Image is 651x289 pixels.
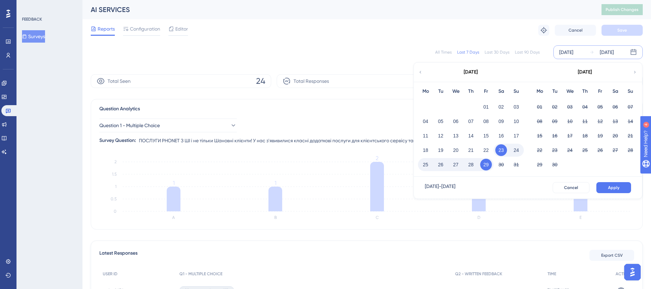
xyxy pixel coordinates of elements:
text: C [376,215,379,220]
tspan: 1 [115,184,117,189]
text: B [274,215,277,220]
button: 11 [579,115,591,127]
div: [DATE] [464,68,478,76]
button: 14 [625,115,636,127]
div: All Times [435,49,452,55]
span: Q2 - WRITTEN FEEDBACK [455,271,502,277]
button: 13 [609,115,621,127]
button: 07 [625,101,636,113]
button: 27 [450,159,462,170]
button: 24 [510,144,522,156]
tspan: 2 [376,155,378,162]
button: 06 [450,115,462,127]
button: 12 [594,115,606,127]
span: Question 1 - Multiple Choice [99,121,160,130]
div: 4 [48,3,50,9]
span: USER ID [103,271,118,277]
div: [DATE] [600,48,614,56]
span: Latest Responses [99,249,137,262]
span: Question Analytics [99,105,140,113]
span: Cancel [569,27,583,33]
span: Editor [175,25,188,33]
span: Configuration [130,25,160,33]
tspan: 1.5 [112,172,117,177]
button: Save [602,25,643,36]
span: Apply [608,185,619,190]
button: 29 [534,159,545,170]
span: Publish Changes [606,7,639,12]
button: Surveys [22,30,45,43]
button: 26 [435,159,446,170]
span: Q1 - MULTIPLE CHOICE [179,271,222,277]
div: [DATE] - [DATE] [425,182,455,193]
button: 27 [609,144,621,156]
button: 18 [420,144,431,156]
span: Need Help? [16,2,43,10]
button: 09 [495,115,507,127]
button: 26 [594,144,606,156]
button: 01 [534,101,545,113]
span: Reports [98,25,115,33]
div: Tu [547,87,562,96]
span: Total Responses [294,77,329,85]
button: 06 [609,101,621,113]
button: Export CSV [589,250,634,261]
button: 20 [609,130,621,142]
tspan: 0.5 [111,197,117,201]
button: 25 [420,159,431,170]
div: Last 7 Days [457,49,479,55]
button: 28 [465,159,477,170]
text: D [477,215,481,220]
button: 25 [579,144,591,156]
button: Question 1 - Multiple Choice [99,119,237,132]
button: 01 [480,101,492,113]
button: Publish Changes [602,4,643,15]
button: 02 [549,101,561,113]
button: 10 [564,115,576,127]
button: 19 [594,130,606,142]
button: 09 [549,115,561,127]
button: 11 [420,130,431,142]
button: 19 [435,144,446,156]
button: 03 [510,101,522,113]
div: Tu [433,87,448,96]
button: 15 [480,130,492,142]
div: Fr [478,87,494,96]
div: [DATE] [559,48,573,56]
div: Fr [593,87,608,96]
button: 03 [564,101,576,113]
div: [DATE] [578,68,592,76]
button: 30 [495,159,507,170]
button: 30 [549,159,561,170]
button: 24 [564,144,576,156]
button: 10 [510,115,522,127]
span: TIME [548,271,556,277]
button: 16 [549,130,561,142]
div: FEEDBACK [22,16,42,22]
div: Sa [608,87,623,96]
button: 22 [534,144,545,156]
div: Survey Question: [99,136,136,145]
div: We [562,87,577,96]
button: Cancel [555,25,596,36]
text: E [580,215,582,220]
button: 08 [534,115,545,127]
button: Cancel [553,182,589,193]
div: Th [463,87,478,96]
button: 08 [480,115,492,127]
div: Su [509,87,524,96]
button: 13 [450,130,462,142]
div: Th [577,87,593,96]
button: Apply [596,182,631,193]
button: 05 [594,101,606,113]
button: 12 [435,130,446,142]
div: Su [623,87,638,96]
button: 21 [465,144,477,156]
button: 29 [480,159,492,170]
span: 24 [256,76,265,87]
tspan: 0 [114,209,117,214]
button: 02 [495,101,507,113]
tspan: 1 [275,180,276,186]
tspan: 1 [173,180,175,186]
